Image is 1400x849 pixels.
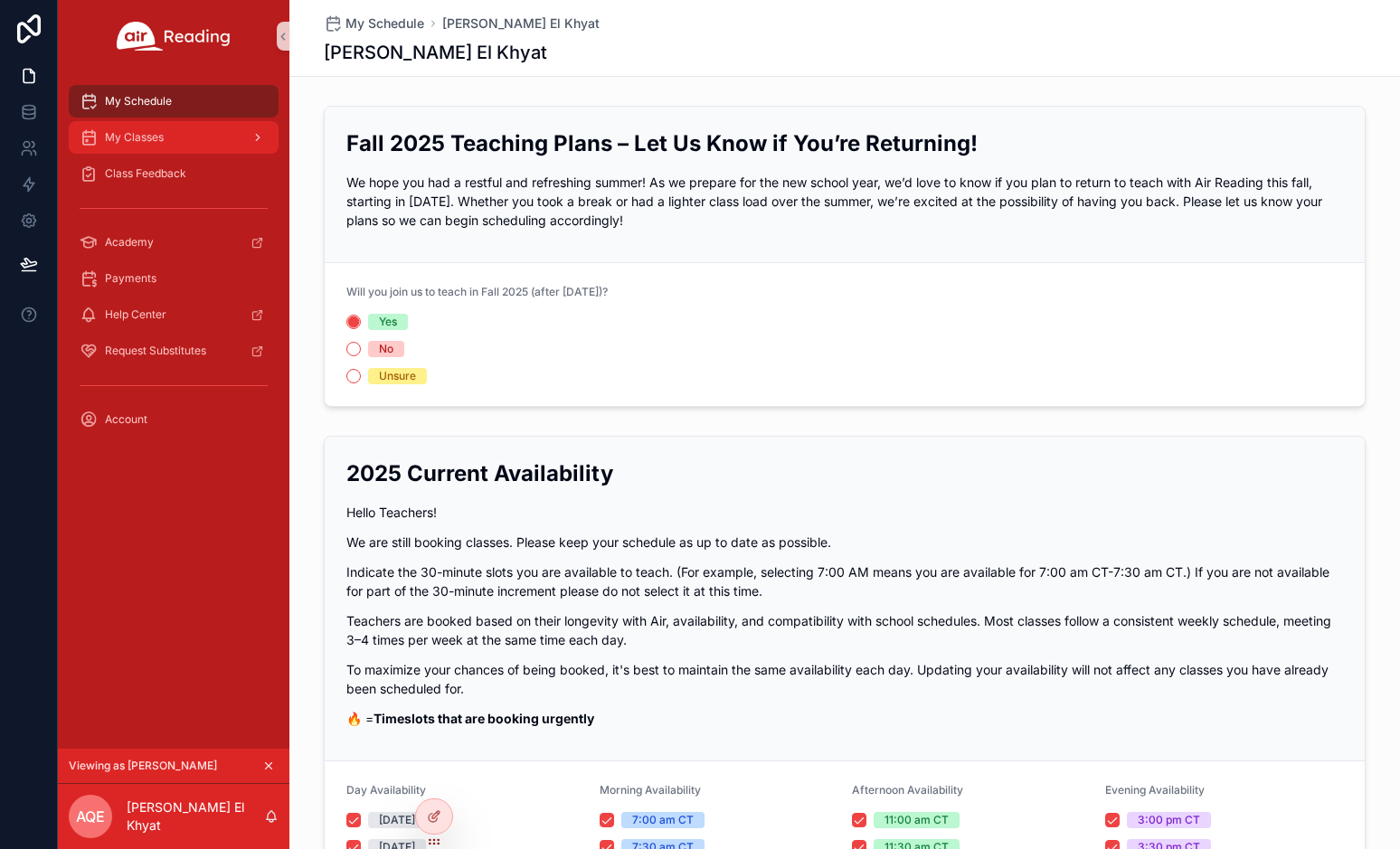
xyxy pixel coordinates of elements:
[127,798,264,835] p: [PERSON_NAME] El Khyat
[346,611,1343,649] p: Teachers are booked based on their longevity with Air, availability, and compatibility with schoo...
[69,85,279,118] a: My Schedule
[346,660,1343,698] p: To maximize your chances of being booked, it's best to maintain the same availability each day. U...
[58,72,289,459] div: scrollable content
[105,271,156,286] span: Payments
[346,173,1343,230] p: We hope you had a restful and refreshing summer! As we prepare for the new school year, we’d love...
[105,235,154,250] span: Academy
[346,533,1343,552] p: We are still booking classes. Please keep your schedule as up to date as possible.
[1138,812,1200,828] div: 3:00 pm CT
[69,121,279,154] a: My Classes
[379,341,393,357] div: No
[379,368,416,384] div: Unsure
[324,14,424,33] a: My Schedule
[884,812,949,828] div: 11:00 am CT
[379,812,415,828] div: [DATE]
[346,709,1343,728] p: 🔥 =
[69,335,279,367] a: Request Substitutes
[105,130,164,145] span: My Classes
[852,783,963,797] span: Afternoon Availability
[69,298,279,331] a: Help Center
[600,783,701,797] span: Morning Availability
[345,14,424,33] span: My Schedule
[105,412,147,427] span: Account
[117,22,231,51] img: App logo
[346,503,1343,522] p: Hello Teachers!
[346,562,1343,600] p: Indicate the 30-minute slots you are available to teach. (For example, selecting 7:00 AM means yo...
[1105,783,1205,797] span: Evening Availability
[69,759,217,773] span: Viewing as [PERSON_NAME]
[379,314,397,330] div: Yes
[346,128,1343,158] h2: Fall 2025 Teaching Plans – Let Us Know if You’re Returning!
[69,262,279,295] a: Payments
[442,14,600,33] a: [PERSON_NAME] El Khyat
[346,458,1343,488] h2: 2025 Current Availability
[105,307,166,322] span: Help Center
[105,166,186,181] span: Class Feedback
[346,783,426,797] span: Day Availability
[346,285,608,298] span: Will you join us to teach in Fall 2025 (after [DATE])?
[105,344,206,358] span: Request Substitutes
[76,806,105,827] span: AQE
[324,40,547,65] h1: [PERSON_NAME] El Khyat
[69,403,279,436] a: Account
[374,711,594,726] strong: Timeslots that are booking urgently
[69,157,279,190] a: Class Feedback
[632,812,694,828] div: 7:00 am CT
[69,226,279,259] a: Academy
[105,94,172,108] span: My Schedule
